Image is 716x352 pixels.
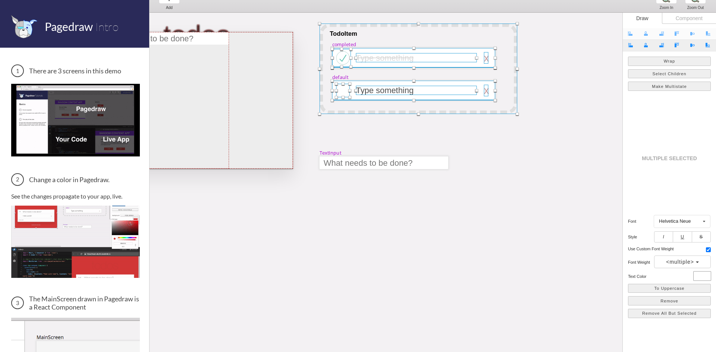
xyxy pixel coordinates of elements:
[95,20,119,34] span: Intro
[654,256,711,268] button: <multiple>
[662,13,716,24] div: Component
[628,247,676,251] h5: use custom font weight
[654,231,673,242] button: I
[663,234,664,240] i: I
[11,173,140,186] h3: Change a color in Pagedraw.
[700,234,703,240] s: S
[628,57,711,66] button: Wrap
[628,235,654,239] h5: style
[628,296,711,305] button: Remove
[320,150,341,156] div: TextInput
[628,284,711,293] button: To Uppercase
[666,259,694,265] span: <multiple>
[332,41,357,48] div: completed
[11,295,140,311] h3: The MainScreen drawn in Pagedraw is a React Component
[628,219,654,223] h5: font
[628,69,711,79] button: Select Children
[673,231,692,242] button: U
[11,193,140,200] p: See the changes propagate to your app, live.
[628,309,711,318] button: Remove All But Selected
[692,231,711,242] button: S
[11,84,140,156] img: 3 screens
[11,64,140,77] h3: There are 3 screens in this demo
[628,155,711,162] div: MULTIPLE SELECTED
[45,20,93,33] span: Pagedraw
[332,74,349,80] div: default
[623,13,662,24] div: Draw
[681,234,684,240] u: U
[628,260,654,264] h5: font weight
[11,206,140,278] img: Change a color in Pagedraw
[628,82,711,91] button: Make Multistate
[652,6,681,10] div: Zoom In
[681,6,710,10] div: Zoom Out
[11,15,37,38] img: favicon.png
[155,6,183,10] div: Add
[659,219,691,224] div: Helvetica Neue
[628,272,654,279] h5: text color
[706,247,711,252] input: use custom font weight
[484,52,489,64] div: x
[484,85,489,96] div: x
